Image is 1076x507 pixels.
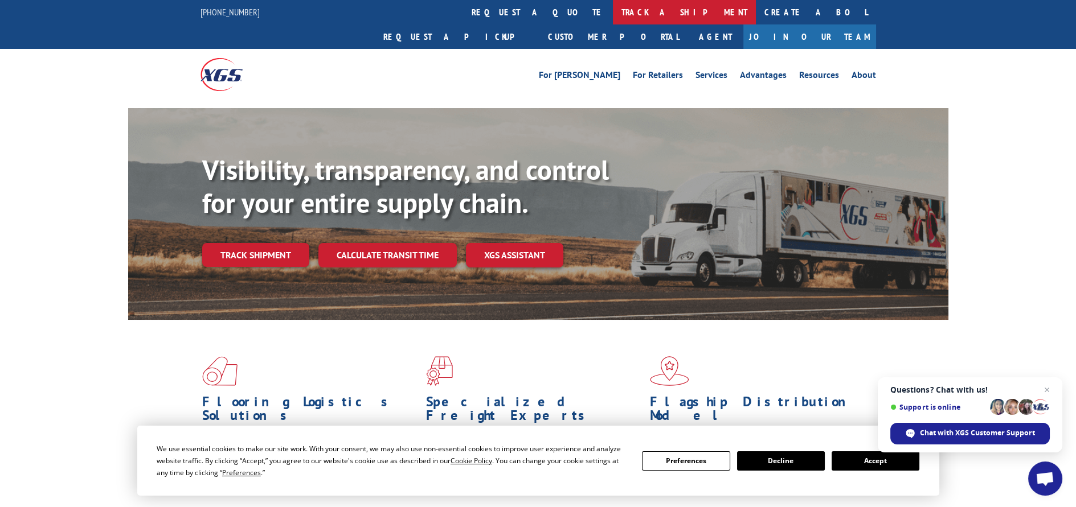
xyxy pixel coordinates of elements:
[426,356,453,386] img: xgs-icon-focused-on-flooring-red
[539,71,620,83] a: For [PERSON_NAME]
[201,6,260,18] a: [PHONE_NUMBER]
[426,395,641,428] h1: Specialized Freight Experts
[695,71,727,83] a: Services
[202,395,418,428] h1: Flooring Logistics Solutions
[157,443,628,479] div: We use essential cookies to make our site work. With your consent, we may also use non-essential ...
[852,71,876,83] a: About
[642,451,730,471] button: Preferences
[832,451,919,471] button: Accept
[737,451,825,471] button: Decline
[743,24,876,49] a: Join Our Team
[1040,383,1054,397] span: Close chat
[202,243,309,267] a: Track shipment
[202,356,238,386] img: xgs-icon-total-supply-chain-intelligence-red
[466,243,563,267] a: XGS ASSISTANT
[375,24,539,49] a: Request a pickup
[650,395,865,428] h1: Flagship Distribution Model
[318,243,457,267] a: Calculate transit time
[740,71,787,83] a: Advantages
[688,24,743,49] a: Agent
[222,468,261,477] span: Preferences
[799,71,839,83] a: Resources
[890,385,1050,394] span: Questions? Chat with us!
[539,24,688,49] a: Customer Portal
[451,456,492,465] span: Cookie Policy
[920,428,1035,438] span: Chat with XGS Customer Support
[633,71,683,83] a: For Retailers
[202,152,609,220] b: Visibility, transparency, and control for your entire supply chain.
[650,356,689,386] img: xgs-icon-flagship-distribution-model-red
[890,403,986,411] span: Support is online
[137,426,939,496] div: Cookie Consent Prompt
[1028,461,1062,496] div: Open chat
[890,423,1050,444] div: Chat with XGS Customer Support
